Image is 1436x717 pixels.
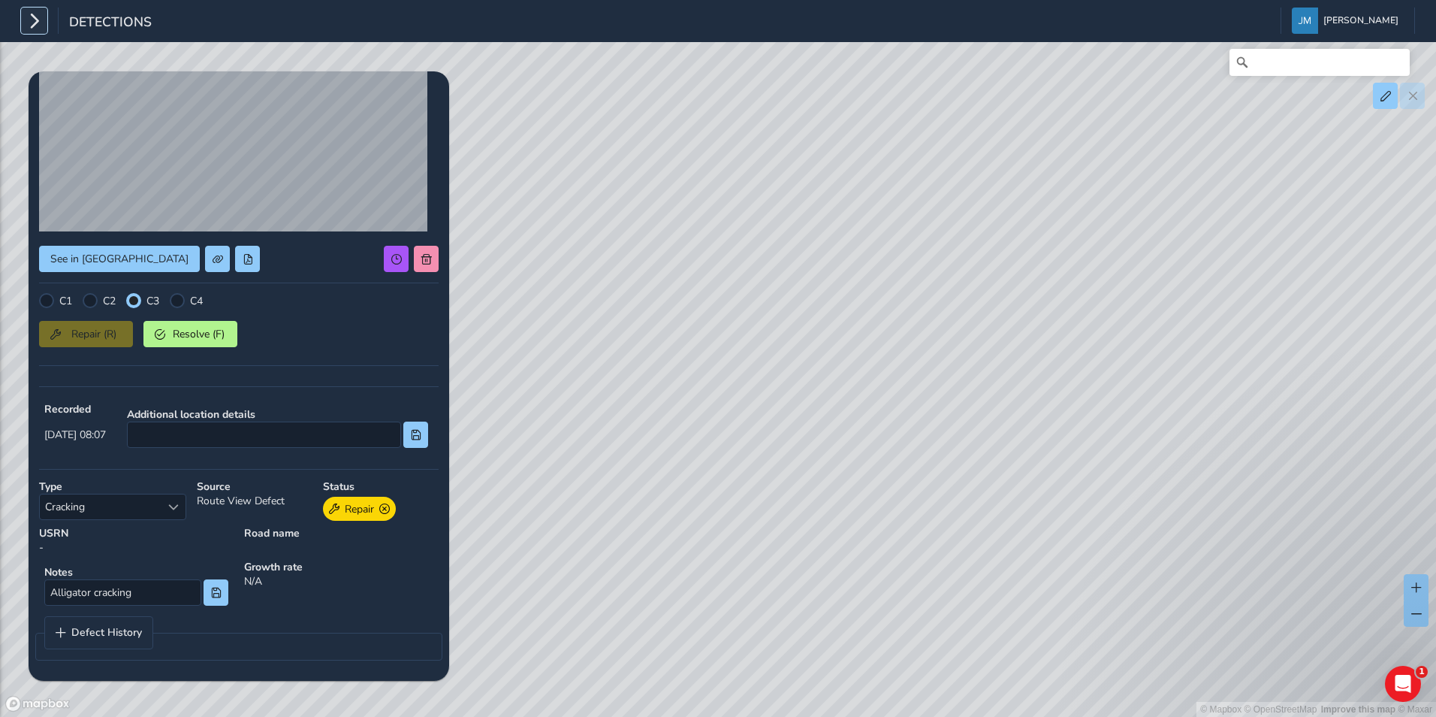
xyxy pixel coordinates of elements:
img: diamond-layout [1292,8,1318,34]
iframe: Intercom live chat [1385,666,1421,702]
span: [PERSON_NAME] [1323,8,1398,34]
span: Cracking [40,495,161,519]
a: Defect History [45,617,152,649]
strong: Recorded [44,402,106,416]
strong: Source [197,480,312,494]
strong: Notes [44,565,228,579]
span: Defect History [71,628,142,638]
span: See in [GEOGRAPHIC_DATA] [50,252,189,266]
button: [PERSON_NAME] [1292,8,1404,34]
label: C3 [146,294,159,308]
input: Search [1229,49,1410,76]
label: C2 [103,294,116,308]
button: See in Route View [39,246,200,272]
div: Select a type [161,495,186,519]
span: 1 [1416,666,1428,678]
span: Detections [69,13,152,34]
label: C1 [59,294,72,308]
span: Resolve (F) [170,327,226,341]
div: - [34,521,239,560]
strong: Type [39,480,186,494]
div: Route View Defect [192,474,318,526]
span: Repair [345,501,374,517]
strong: Road name [244,526,439,540]
label: C4 [190,294,203,308]
strong: USRN [39,526,234,540]
div: N/A [239,555,444,616]
span: [DATE] 08:07 [44,428,106,442]
strong: Status [323,480,439,494]
strong: Growth rate [244,560,439,574]
strong: Additional location details [127,407,428,422]
button: Resolve (F) [143,321,237,347]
